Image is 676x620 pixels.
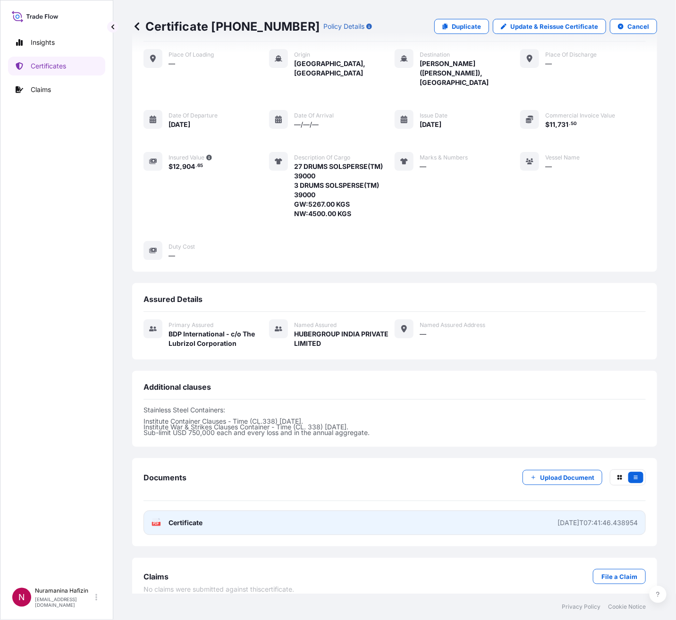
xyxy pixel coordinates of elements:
span: — [545,162,552,171]
span: Assured Details [144,294,203,304]
span: Insured Value [169,154,204,161]
span: — [169,251,175,260]
span: Named Assured Address [420,321,485,329]
p: Certificate [PHONE_NUMBER] [132,19,320,34]
span: 65 [197,164,203,168]
span: Destination [420,51,450,59]
span: Place of Loading [169,51,214,59]
span: — [420,162,426,171]
p: Claims [31,85,51,94]
a: Duplicate [434,19,489,34]
span: Claims [144,572,169,581]
p: Stainless Steel Containers: Institute Container Clauses - Time (CL.338) [DATE]. Institute War & S... [144,407,646,436]
span: [GEOGRAPHIC_DATA], [GEOGRAPHIC_DATA] [294,59,395,78]
a: Claims [8,80,105,99]
span: Date of departure [169,112,218,119]
button: Cancel [610,19,657,34]
span: 11 [549,121,555,128]
span: N [18,593,25,602]
span: 12 [173,163,180,170]
p: Upload Document [540,473,594,482]
span: Primary assured [169,321,213,329]
span: Certificate [169,518,203,528]
span: Additional clauses [144,382,211,392]
div: [DATE]T07:41:46.438954 [558,518,638,528]
span: Documents [144,473,186,482]
a: Certificates [8,57,105,75]
span: Issue Date [420,112,448,119]
text: PDF [153,522,160,526]
p: Update & Reissue Certificate [510,22,598,31]
span: . [569,122,570,126]
p: File a Claim [601,572,637,581]
p: Cancel [627,22,649,31]
p: Policy Details [323,22,364,31]
span: Description of cargo [294,154,350,161]
span: — [545,59,552,68]
a: Privacy Policy [562,603,600,611]
p: [EMAIL_ADDRESS][DOMAIN_NAME] [35,596,93,608]
span: 904 [182,163,195,170]
p: Duplicate [452,22,481,31]
span: , [555,121,558,128]
span: No claims were submitted against this certificate . [144,585,294,594]
span: Place of discharge [545,51,597,59]
span: — [169,59,175,68]
a: Insights [8,33,105,52]
a: Update & Reissue Certificate [493,19,606,34]
p: Certificates [31,61,66,71]
span: Commercial Invoice Value [545,112,615,119]
span: Named Assured [294,321,337,329]
a: Cookie Notice [608,603,646,611]
span: 27 DRUMS SOLSPERSE(TM) 39000 3 DRUMS SOLSPERSE(TM) 39000 GW:5267.00 KGS NW:4500.00 KGS [294,162,395,218]
span: BDP International - c/o The Lubrizol Corporation [169,329,269,348]
span: 731 [558,121,568,128]
span: Vessel Name [545,154,580,161]
span: — [420,329,426,339]
p: Nuramanina Hafizin [35,587,93,595]
span: —/—/— [294,120,319,129]
span: Date of arrival [294,112,334,119]
a: File a Claim [593,569,646,584]
a: PDFCertificate[DATE]T07:41:46.438954 [144,511,646,535]
span: [PERSON_NAME] ([PERSON_NAME]), [GEOGRAPHIC_DATA] [420,59,520,87]
span: Duty Cost [169,243,195,251]
span: . [195,164,197,168]
span: , [180,163,182,170]
span: [DATE] [169,120,190,129]
span: Marks & Numbers [420,154,468,161]
span: $ [169,163,173,170]
span: 50 [571,122,577,126]
span: $ [545,121,549,128]
button: Upload Document [523,470,602,485]
p: Insights [31,38,55,47]
span: Origin [294,51,310,59]
span: [DATE] [420,120,441,129]
span: HUBERGROUP INDIA PRIVATE LIMITED [294,329,395,348]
